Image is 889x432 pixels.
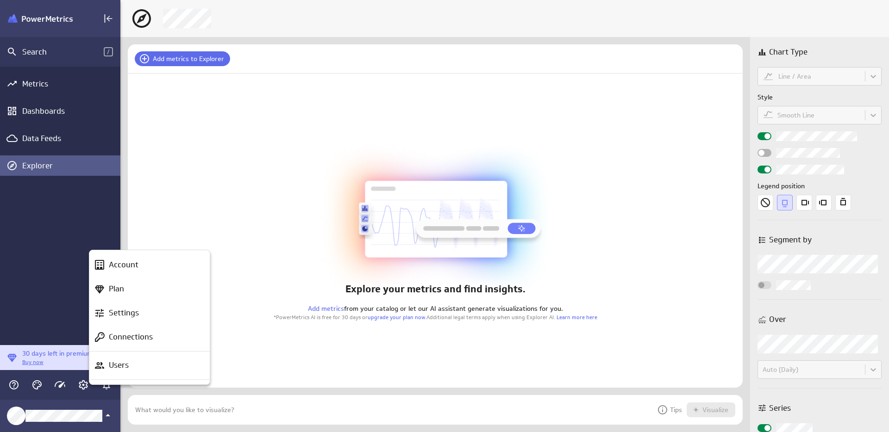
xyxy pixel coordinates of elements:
div: Users [89,353,210,377]
div: Connections [89,325,210,349]
div: Account [89,253,210,277]
div: Settings [89,301,210,325]
div: Plan [89,277,210,301]
p: Plan [109,283,124,295]
p: Account [109,259,138,271]
p: Connections [109,331,153,343]
p: Users [109,359,129,371]
p: Settings [109,307,139,319]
